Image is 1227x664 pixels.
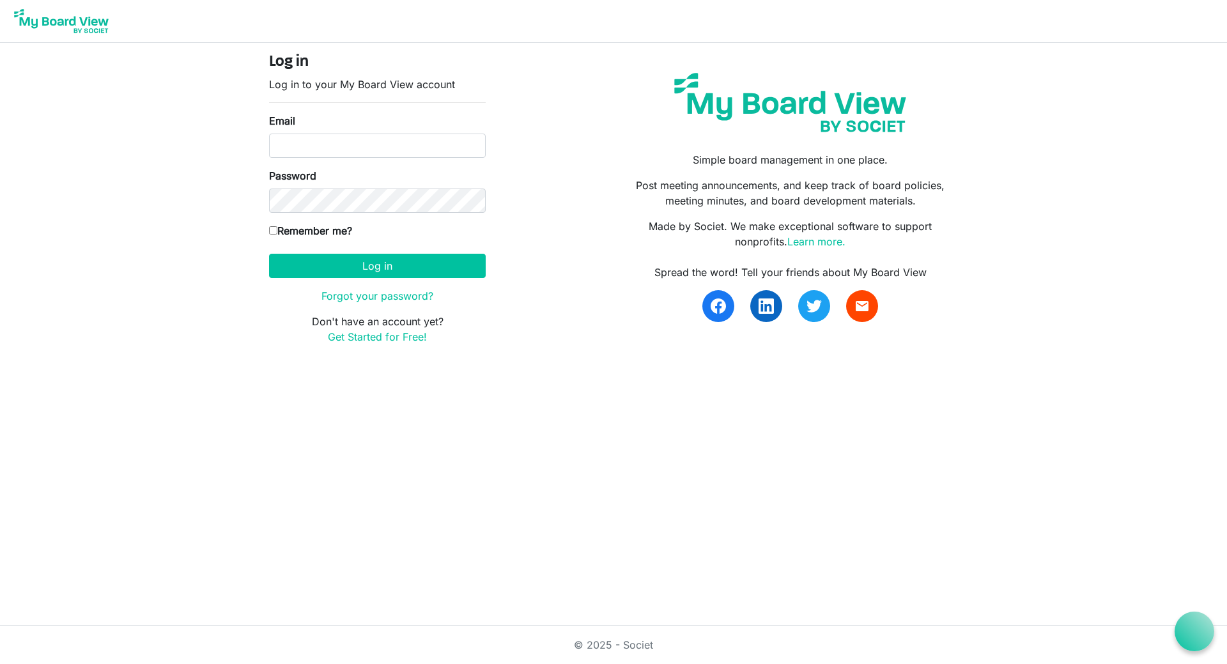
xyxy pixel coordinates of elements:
[623,178,958,208] p: Post meeting announcements, and keep track of board policies, meeting minutes, and board developm...
[328,330,427,343] a: Get Started for Free!
[321,290,433,302] a: Forgot your password?
[623,152,958,167] p: Simple board management in one place.
[269,314,486,344] p: Don't have an account yet?
[269,223,352,238] label: Remember me?
[623,219,958,249] p: Made by Societ. We make exceptional software to support nonprofits.
[10,5,112,37] img: My Board View Logo
[665,63,916,142] img: my-board-view-societ.svg
[787,235,845,248] a: Learn more.
[759,298,774,314] img: linkedin.svg
[806,298,822,314] img: twitter.svg
[854,298,870,314] span: email
[269,77,486,92] p: Log in to your My Board View account
[711,298,726,314] img: facebook.svg
[623,265,958,280] div: Spread the word! Tell your friends about My Board View
[269,254,486,278] button: Log in
[846,290,878,322] a: email
[269,53,486,72] h4: Log in
[269,113,295,128] label: Email
[574,638,653,651] a: © 2025 - Societ
[269,226,277,235] input: Remember me?
[269,168,316,183] label: Password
